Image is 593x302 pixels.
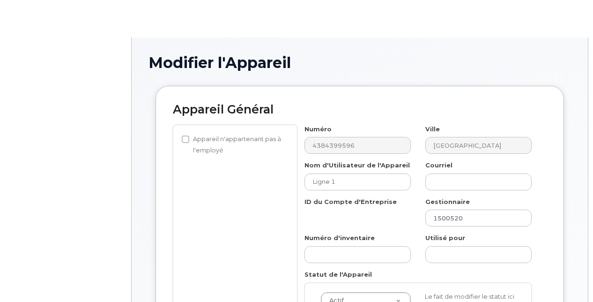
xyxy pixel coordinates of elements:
label: Gestionnaire [425,197,470,206]
label: Ville [425,125,440,134]
input: Sélectionner le gestionnaire [425,210,532,226]
label: Nom d'Utilisateur de l'Appareil [304,161,410,170]
input: Appareil n'appartenant pas à l'employé [182,136,189,143]
label: Numéro [304,125,332,134]
label: Numéro d'inventaire [304,234,375,242]
label: Statut de l'Appareil [304,270,372,279]
label: Courriel [425,161,452,170]
h2: Appareil Général [173,103,547,116]
label: Appareil n'appartenant pas à l'employé [182,134,282,156]
h1: Modifier l'Appareil [148,54,571,71]
label: Utilisé pour [425,234,465,242]
label: ID du Compte d'Entreprise [304,197,397,206]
